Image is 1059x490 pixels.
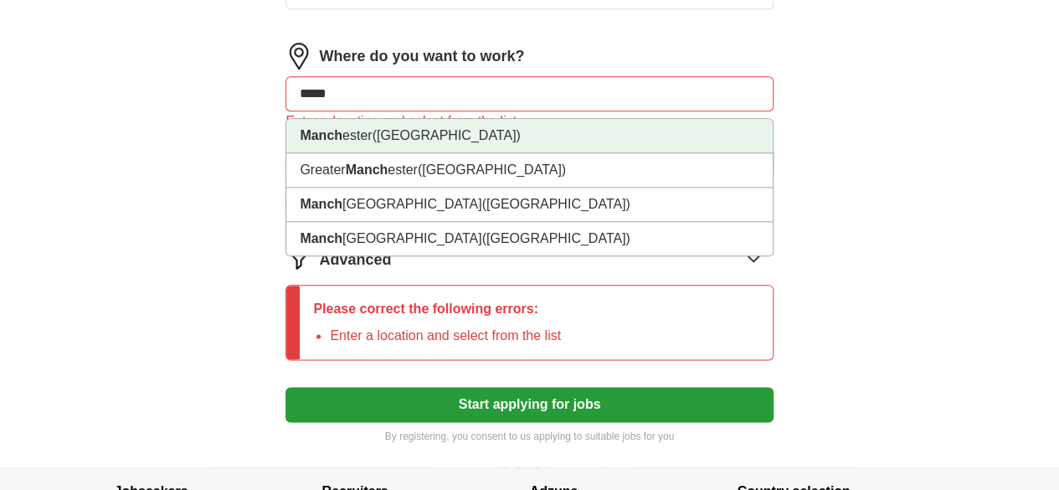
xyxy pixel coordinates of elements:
[346,162,388,177] strong: Manch
[313,299,561,319] p: Please correct the following errors:
[285,429,773,444] p: By registering, you consent to us applying to suitable jobs for you
[319,45,524,68] label: Where do you want to work?
[373,128,521,142] span: ([GEOGRAPHIC_DATA])
[285,43,312,70] img: location.png
[300,197,342,211] strong: Manch
[319,249,391,271] span: Advanced
[285,111,773,132] div: Enter a location and select from the list
[300,231,342,245] strong: Manch
[285,387,773,422] button: Start applying for jobs
[482,197,630,211] span: ([GEOGRAPHIC_DATA])
[286,222,772,255] li: [GEOGRAPHIC_DATA]
[418,162,566,177] span: ([GEOGRAPHIC_DATA])
[286,153,772,188] li: Greater ester
[286,119,772,153] li: ester
[285,245,312,271] img: filter
[482,231,630,245] span: ([GEOGRAPHIC_DATA])
[286,188,772,222] li: [GEOGRAPHIC_DATA]
[330,326,561,346] li: Enter a location and select from the list
[300,128,342,142] strong: Manch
